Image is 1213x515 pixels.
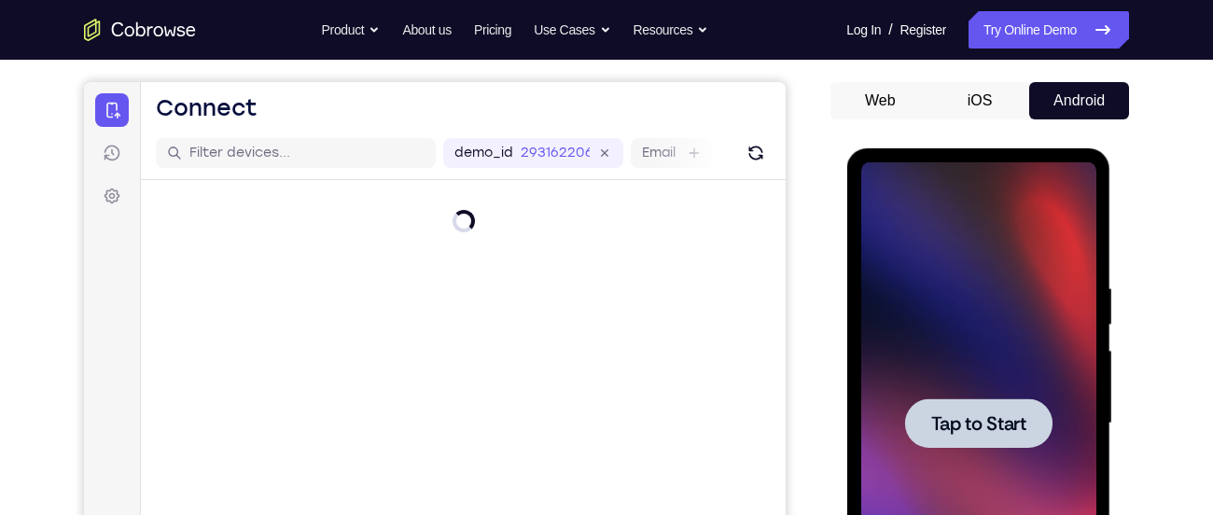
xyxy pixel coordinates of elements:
a: Pricing [474,11,511,49]
a: Go to the home page [84,19,196,41]
a: Log In [846,11,881,49]
a: Register [900,11,946,49]
button: Web [830,82,930,119]
button: Use Cases [534,11,610,49]
span: / [888,19,892,41]
a: About us [402,11,451,49]
button: Product [322,11,381,49]
a: Try Online Demo [969,11,1129,49]
button: Android [1029,82,1129,119]
button: Resources [634,11,709,49]
button: iOS [930,82,1030,119]
span: Tap to Start [84,266,179,285]
button: Tap to Start [58,250,205,299]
